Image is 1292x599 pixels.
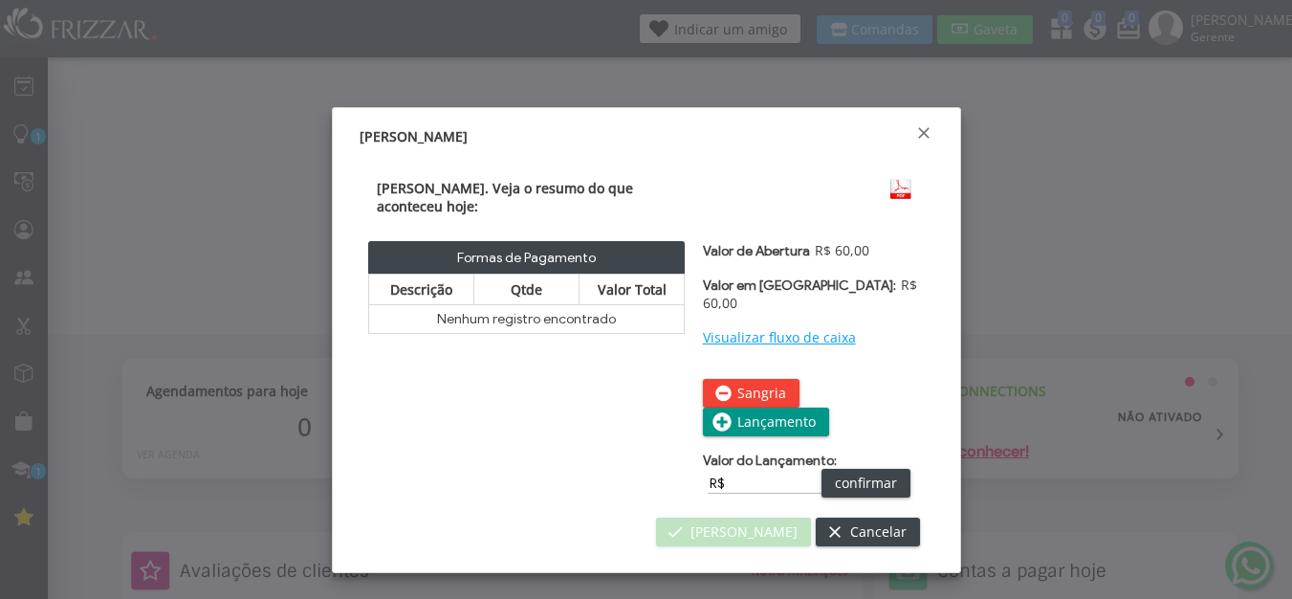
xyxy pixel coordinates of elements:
[703,328,856,346] a: Visualizar fluxo de caixa
[850,518,907,546] span: Cancelar
[816,518,920,546] button: Cancelar
[703,453,837,469] label: Valor do Lançamento:
[835,469,897,498] span: confirmar
[368,241,686,274] div: Formas de Pagamento
[368,274,473,304] th: Descrição
[703,243,810,259] label: Valor de Abertura
[703,379,799,408] button: Sangria
[360,127,468,145] span: [PERSON_NAME]
[598,280,667,299] span: Valor Total
[368,304,685,333] td: Nenhum registro encontrado
[810,241,869,259] span: R$ 60,00
[703,277,896,294] label: Valor em [GEOGRAPHIC_DATA]:
[511,280,542,299] span: Qtde
[914,123,933,143] a: Fechar
[887,179,915,200] img: Gerar PDF
[737,408,816,436] span: Lançamento
[377,179,633,215] span: [PERSON_NAME]. Veja o resumo do que aconteceu hoje:
[821,469,910,498] button: confirmar
[703,276,917,312] span: R$ 60,00
[737,379,786,408] span: Sangria
[580,274,685,304] th: Valor Total
[703,408,829,436] button: Lançamento
[390,280,452,299] span: Descrição
[473,274,579,304] th: Qtde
